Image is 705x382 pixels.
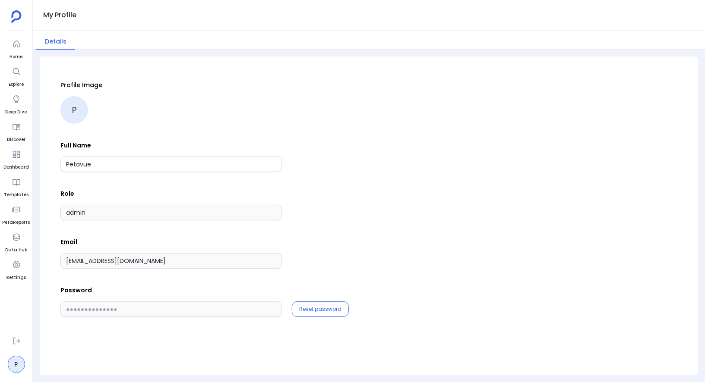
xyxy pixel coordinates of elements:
input: ●●●●●●●●●●●●●● [60,301,281,317]
h1: My Profile [43,9,76,21]
button: Details [36,34,75,50]
a: Templates [4,174,28,198]
a: Dashboard [3,147,29,171]
a: Home [9,36,24,60]
span: Templates [4,191,28,198]
input: Email [60,253,281,269]
p: Email [60,238,677,246]
p: Password [60,286,677,294]
span: Data Hub [5,247,27,254]
span: Explore [9,81,24,88]
input: Full Name [60,157,281,172]
a: Discover [7,119,25,143]
span: Deep Dive [6,109,27,116]
div: P [60,96,88,124]
a: P [8,356,25,373]
a: PetaReports [3,202,30,226]
span: PetaReports [3,219,30,226]
span: Settings [6,274,26,281]
p: Role [60,189,677,198]
p: Full Name [60,141,677,150]
input: Role [60,205,281,220]
img: petavue logo [11,10,22,23]
a: Deep Dive [6,91,27,116]
button: Reset password [299,306,341,313]
a: Explore [9,64,24,88]
span: Discover [7,136,25,143]
a: Data Hub [5,229,27,254]
a: Settings [6,257,26,281]
span: Home [9,53,24,60]
p: Profile Image [60,81,677,89]
span: Dashboard [3,164,29,171]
